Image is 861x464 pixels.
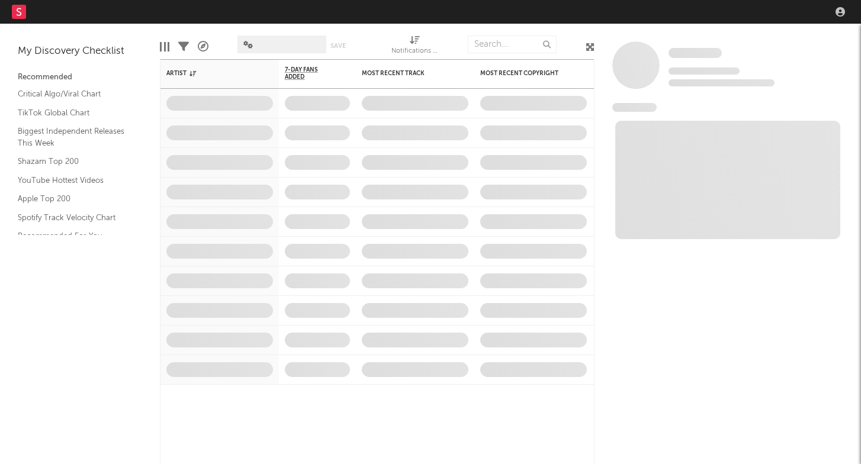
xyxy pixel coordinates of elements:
[391,30,439,64] div: Notifications (Artist)
[18,192,130,205] a: Apple Top 200
[612,103,657,112] span: News Feed
[18,70,142,85] div: Recommended
[391,44,439,59] div: Notifications (Artist)
[669,47,722,59] a: Some Artist
[669,67,740,75] span: Tracking Since: [DATE]
[178,30,189,64] div: Filters
[18,44,142,59] div: My Discovery Checklist
[160,30,169,64] div: Edit Columns
[198,30,208,64] div: A&R Pipeline
[669,79,775,86] span: 0 fans last week
[18,88,130,101] a: Critical Algo/Viral Chart
[480,70,569,77] div: Most Recent Copyright
[18,155,130,168] a: Shazam Top 200
[18,107,130,120] a: TikTok Global Chart
[285,66,332,80] span: 7-Day Fans Added
[18,174,130,187] a: YouTube Hottest Videos
[669,48,722,58] span: Some Artist
[362,70,451,77] div: Most Recent Track
[18,125,130,149] a: Biggest Independent Releases This Week
[330,43,346,49] button: Save
[468,36,557,53] input: Search...
[18,230,130,243] a: Recommended For You
[18,211,130,224] a: Spotify Track Velocity Chart
[166,70,255,77] div: Artist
